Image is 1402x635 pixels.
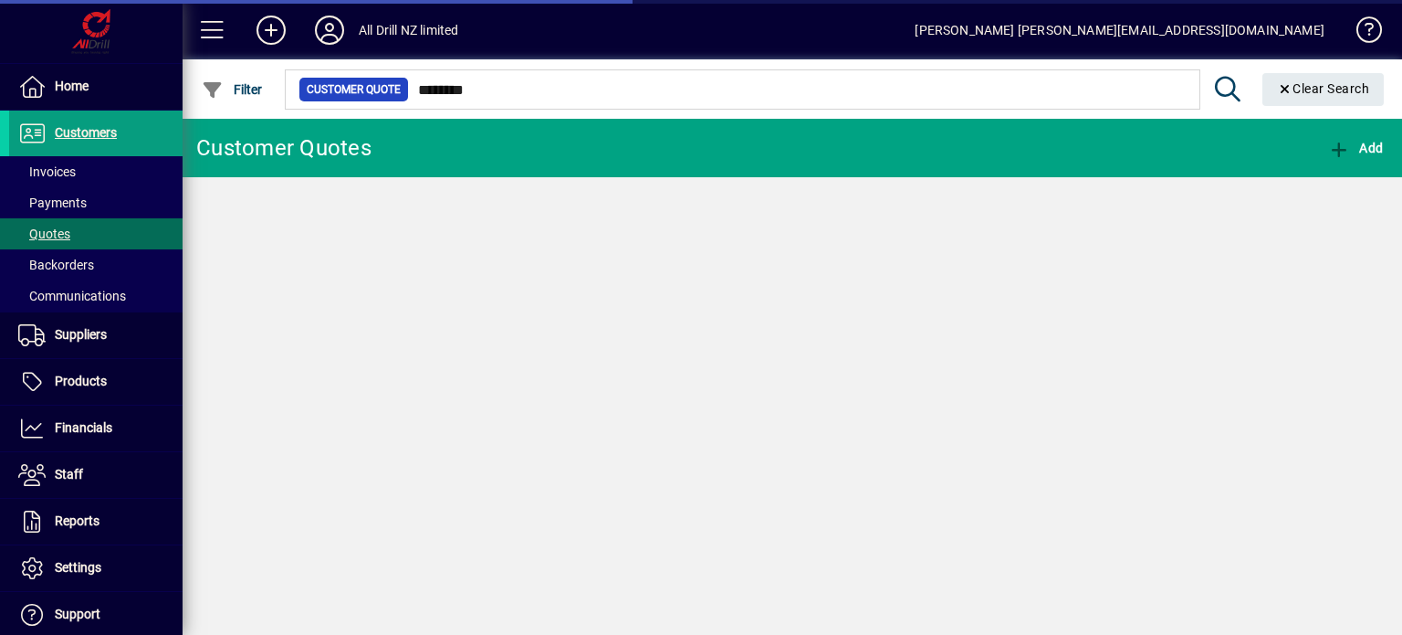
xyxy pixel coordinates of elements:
span: Quotes [18,227,70,241]
span: Filter [202,82,263,97]
div: [PERSON_NAME] [PERSON_NAME][EMAIL_ADDRESS][DOMAIN_NAME] [915,16,1324,45]
span: Settings [55,560,101,575]
a: Staff [9,452,183,498]
a: Financials [9,406,183,451]
a: Communications [9,280,183,312]
span: Customer Quote [307,80,401,99]
span: Financials [55,420,112,435]
span: Add [1328,141,1383,155]
a: Reports [9,499,183,545]
span: Invoices [18,164,76,179]
span: Clear Search [1277,81,1370,96]
span: Staff [55,467,83,482]
span: Suppliers [55,327,107,342]
button: Profile [300,14,359,47]
a: Backorders [9,249,183,280]
button: Add [242,14,300,47]
span: Backorders [18,258,94,272]
a: Suppliers [9,312,183,358]
span: Customers [55,125,117,140]
div: All Drill NZ limited [359,16,459,45]
button: Filter [197,73,267,106]
span: Home [55,79,89,93]
a: Settings [9,545,183,591]
a: Knowledge Base [1343,4,1379,63]
span: Support [55,607,100,621]
button: Add [1324,132,1387,164]
a: Home [9,64,183,110]
span: Communications [18,289,126,303]
div: Customer Quotes [196,133,371,163]
a: Invoices [9,156,183,187]
span: Reports [55,513,99,528]
span: Payments [18,196,87,210]
a: Quotes [9,218,183,249]
a: Products [9,359,183,405]
button: Clear [1262,73,1385,106]
a: Payments [9,187,183,218]
span: Products [55,374,107,388]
